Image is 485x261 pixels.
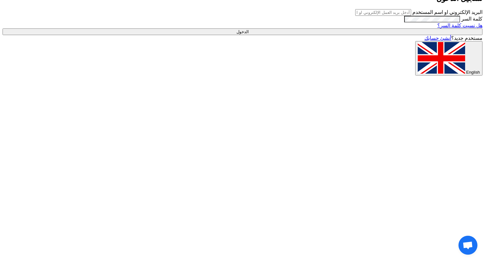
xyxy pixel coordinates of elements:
img: en-US.png [418,42,465,74]
label: البريد الإلكتروني او اسم المستخدم [412,9,482,15]
input: أدخل بريد العمل الإلكتروني او اسم المستخدم الخاص بك ... [355,9,411,16]
span: English [466,70,480,75]
label: كلمة السر [461,16,482,21]
input: الدخول [3,28,482,35]
a: هل نسيت كلمة السر؟ [437,23,482,28]
a: أنشئ حسابك [424,35,451,41]
a: Open chat [458,236,477,255]
div: مستخدم جديد؟ [3,35,482,41]
button: English [415,41,482,76]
